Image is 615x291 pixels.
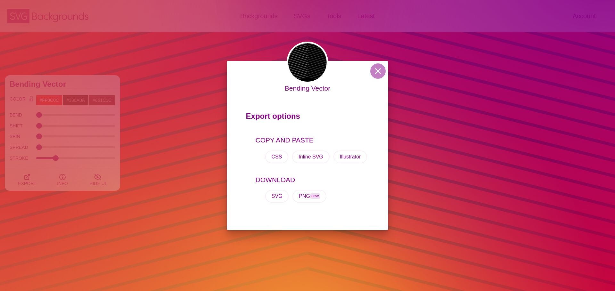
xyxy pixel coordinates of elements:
[310,193,320,199] span: new
[292,190,326,203] button: PNGnew
[285,83,330,93] p: Bending Vector
[265,190,289,203] button: SVG
[292,150,329,163] button: Inline SVG
[333,150,367,163] button: Illustrator
[256,135,369,145] p: COPY AND PASTE
[265,150,289,163] button: CSS
[287,42,328,83] img: stacked gray lines bend at center
[246,109,369,127] p: Export options
[256,175,369,185] p: DOWNLOAD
